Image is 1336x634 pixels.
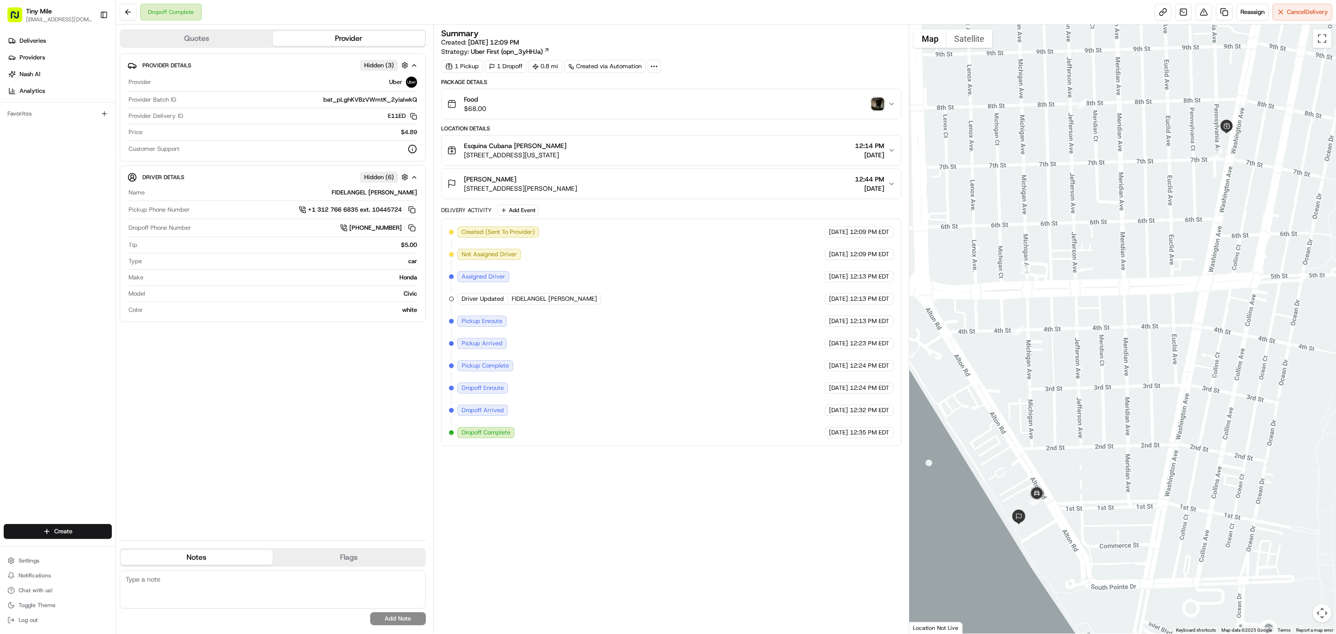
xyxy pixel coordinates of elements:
button: See all [144,119,169,130]
span: Reassign [1240,8,1265,16]
img: photo_proof_of_delivery image [871,97,884,110]
span: Pickup Complete [462,362,509,370]
span: +1 312 766 6835 ext. 10445724 [308,206,402,214]
span: 12:13 PM EDT [850,317,889,325]
span: Pylon [92,231,112,238]
a: Powered byPylon [65,230,112,238]
span: Provider Delivery ID [128,112,183,120]
button: E11ED [388,112,417,120]
div: Location Details [441,125,901,132]
span: Toggle Theme [19,602,56,609]
span: Pickup Arrived [462,339,502,348]
button: Toggle fullscreen view [1313,29,1331,48]
div: Location Not Live [909,622,963,634]
button: Toggle Theme [4,599,112,612]
span: 12:13 PM EDT [850,272,889,281]
span: [DATE] [130,169,149,177]
button: [PERSON_NAME][STREET_ADDRESS][PERSON_NAME]12:44 PM[DATE] [442,169,901,199]
span: Pickup Enroute [462,317,502,325]
span: Analytics [19,87,45,95]
a: Analytics [4,84,116,98]
div: 8 [1020,265,1030,275]
span: Customer Support [128,145,180,153]
span: Driver Details [142,174,184,181]
button: Start new chat [158,92,169,103]
div: 1 Pickup [441,60,483,73]
span: 12:44 PM [855,175,884,184]
span: 12:35 PM EDT [850,428,889,437]
span: Provider Batch ID [128,96,176,104]
span: Dropoff Enroute [462,384,504,392]
span: Price [128,128,142,136]
span: Name [128,188,145,197]
button: Hidden (3) [360,59,411,71]
span: Provider Details [142,62,191,69]
span: 12:32 PM EDT [850,406,889,414]
button: Log out [4,614,112,627]
span: [DATE] [829,272,848,281]
span: • [125,169,128,177]
a: Created via Automation [564,60,646,73]
a: Report a map error [1296,628,1333,633]
a: Providers [4,50,116,65]
img: 1736555255976-a54dd68f-1ca7-489b-9aae-adbdc363a1c4 [19,170,26,177]
span: 12:24 PM EDT [850,384,889,392]
span: Model [128,290,145,298]
a: [PHONE_NUMBER] [340,223,417,233]
span: Assigned Driver [462,272,505,281]
div: Delivery Activity [441,207,492,214]
input: Clear [24,60,153,70]
div: 0.8 mi [528,60,562,73]
div: 6 [1212,148,1222,158]
div: 💻 [78,209,86,216]
div: FIDELANGEL [PERSON_NAME] [148,188,417,197]
span: [DATE] [855,150,884,160]
div: 📗 [9,209,17,216]
a: Open this area in Google Maps (opens a new window) [912,621,942,634]
span: • [70,144,73,152]
button: Show street map [914,29,946,48]
a: 💻API Documentation [75,204,153,221]
img: 1732323095091-59ea418b-cfe3-43c8-9ae0-d0d06d6fd42c [19,89,36,106]
span: Tiny Mile [26,6,52,16]
span: Regen Pajulas [29,144,68,152]
span: Chat with us! [19,587,52,594]
button: Provider DetailsHidden (3) [128,58,418,73]
div: Honda [147,273,417,282]
span: Created: [441,38,519,47]
span: [PERSON_NAME] [PERSON_NAME] [29,169,123,177]
img: uber-new-logo.jpeg [406,77,417,88]
span: [DATE] [829,250,848,259]
span: Food [464,95,486,104]
div: 9 [1013,325,1023,336]
img: Google [912,621,942,634]
div: 7 [1077,98,1087,109]
span: Hidden ( 6 ) [364,173,394,181]
button: Show satellite imagery [946,29,992,48]
a: Uber First (opn_3yHHJa) [471,47,550,56]
span: [DATE] [829,428,848,437]
img: Nash [9,10,28,28]
span: Driver Updated [462,295,504,303]
span: [DATE] [829,384,848,392]
span: Type [128,257,142,265]
span: Dropoff Phone Number [128,224,191,232]
button: Quotes [121,31,273,46]
p: Welcome 👋 [9,38,169,52]
button: Hidden (6) [360,171,411,183]
span: Make [128,273,143,282]
button: Esquina Cubana [PERSON_NAME][STREET_ADDRESS][US_STATE]12:14 PM[DATE] [442,136,901,165]
span: [DATE] 12:09 PM [468,38,519,46]
button: Settings [4,554,112,567]
span: Cancel Delivery [1287,8,1328,16]
div: white [147,306,417,314]
span: Esquina Cubana [PERSON_NAME] [464,141,566,150]
button: Map camera controls [1313,604,1331,622]
span: 12:09 PM EDT [850,250,889,259]
div: car [146,257,417,265]
img: Dianne Alexi Soriano [9,161,24,175]
span: Tip [128,241,137,249]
